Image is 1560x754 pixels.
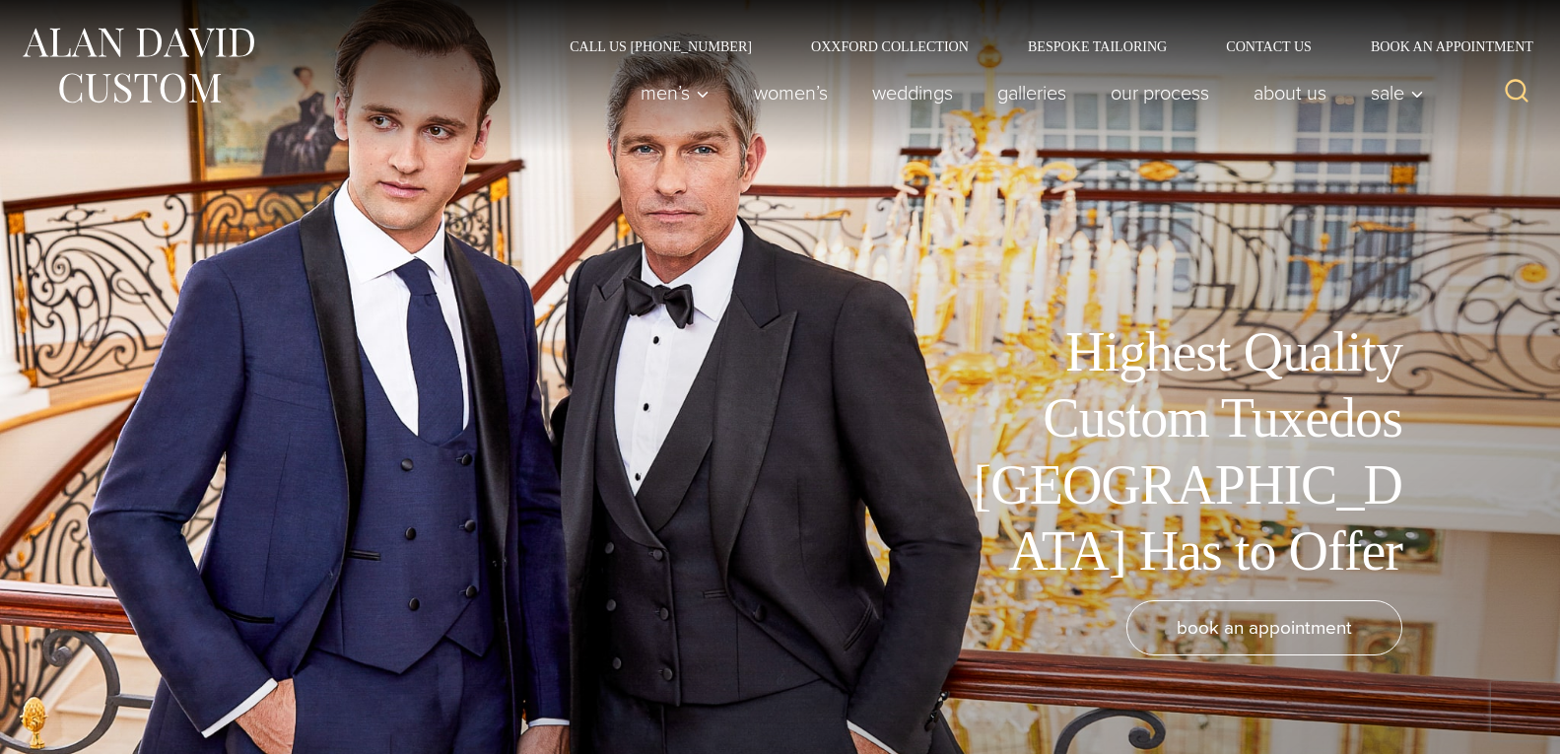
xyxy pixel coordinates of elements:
a: Galleries [976,73,1089,112]
a: Contact Us [1196,39,1341,53]
a: weddings [850,73,976,112]
button: View Search Form [1493,69,1540,116]
nav: Secondary Navigation [540,39,1540,53]
nav: Primary Navigation [619,73,1435,112]
h1: Highest Quality Custom Tuxedos [GEOGRAPHIC_DATA] Has to Offer [959,319,1402,584]
a: Women’s [732,73,850,112]
span: Men’s [641,83,710,103]
a: Oxxford Collection [781,39,998,53]
img: Alan David Custom [20,22,256,109]
a: book an appointment [1126,600,1402,655]
a: Bespoke Tailoring [998,39,1196,53]
span: Sale [1371,83,1424,103]
a: Call Us [PHONE_NUMBER] [540,39,781,53]
a: Our Process [1089,73,1232,112]
a: About Us [1232,73,1349,112]
a: Book an Appointment [1341,39,1540,53]
span: book an appointment [1177,613,1352,642]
